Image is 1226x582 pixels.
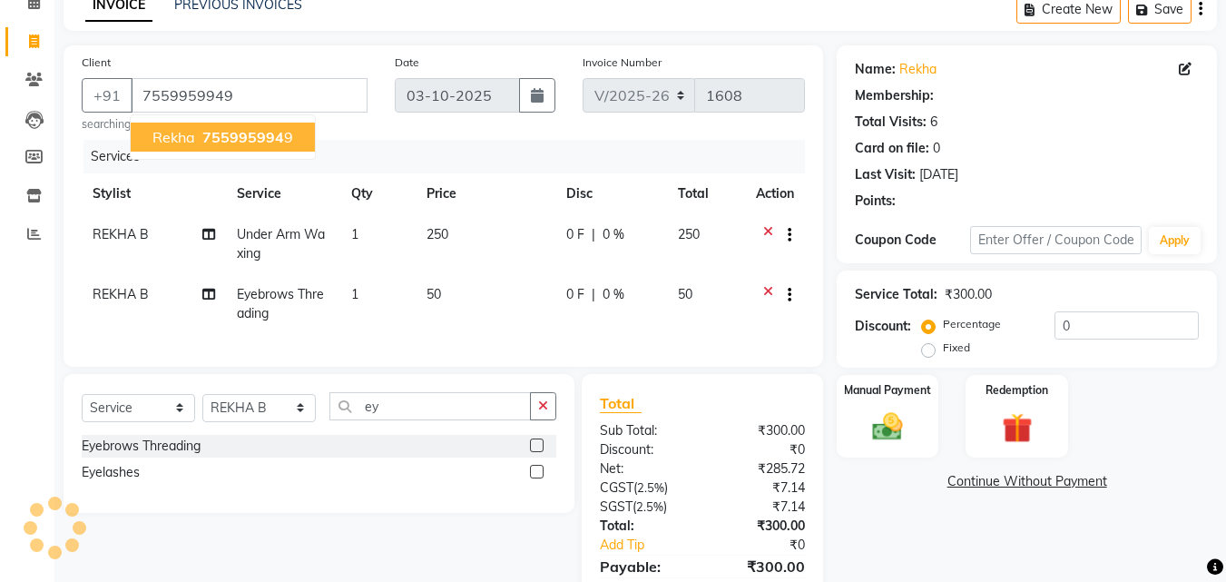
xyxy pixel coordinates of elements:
div: Sub Total: [586,421,702,440]
div: Card on file: [855,139,929,158]
span: 50 [678,286,692,302]
a: Continue Without Payment [840,472,1213,491]
span: 0 F [566,285,584,304]
th: Total [667,173,746,214]
img: _gift.svg [993,409,1042,447]
div: Net: [586,459,702,478]
div: ₹285.72 [702,459,819,478]
div: Membership: [855,86,934,105]
th: Qty [340,173,416,214]
div: ₹300.00 [702,517,819,536]
span: Eyebrows Threading [237,286,324,321]
small: searching... [82,116,368,133]
span: rekha [152,128,195,146]
label: Invoice Number [583,54,662,71]
div: Total: [586,517,702,536]
div: Total Visits: [855,113,927,132]
span: 0 % [603,225,624,244]
div: ₹300.00 [945,285,992,304]
div: ( ) [586,478,702,498]
div: ₹300.00 [702,556,819,577]
div: Payable: [586,556,702,577]
div: [DATE] [919,165,958,184]
span: | [592,225,595,244]
button: +91 [82,78,132,113]
span: 755995994 [202,128,284,146]
button: Apply [1149,227,1201,254]
div: ₹300.00 [702,421,819,440]
div: ( ) [586,498,702,517]
span: REKHA B [93,286,149,302]
div: Points: [855,192,896,211]
th: Price [416,173,555,214]
label: Fixed [943,340,970,356]
ngb-highlight: 9 [199,128,293,146]
div: Service Total: [855,285,937,304]
th: Service [226,173,339,214]
div: 6 [930,113,937,132]
div: Discount: [855,317,911,336]
a: Add Tip [586,536,721,555]
span: 2.5% [637,480,664,495]
a: Rekha [899,60,937,79]
input: Search by Name/Mobile/Email/Code [131,78,368,113]
div: Name: [855,60,896,79]
span: REKHA B [93,226,149,242]
div: Eyelashes [82,463,140,482]
div: ₹7.14 [702,498,819,517]
th: Disc [555,173,667,214]
span: 1 [351,286,358,302]
div: ₹7.14 [702,478,819,498]
div: Coupon Code [855,231,969,250]
label: Percentage [943,316,1001,332]
span: SGST [600,498,633,515]
div: Discount: [586,440,702,459]
label: Date [395,54,419,71]
span: Total [600,394,642,413]
th: Stylist [82,173,226,214]
div: Services [83,140,819,173]
span: 50 [427,286,441,302]
div: Eyebrows Threading [82,437,201,456]
span: 1 [351,226,358,242]
span: 250 [427,226,448,242]
span: | [592,285,595,304]
img: _cash.svg [863,409,912,444]
div: 0 [933,139,940,158]
div: Last Visit: [855,165,916,184]
input: Search or Scan [329,392,531,420]
label: Client [82,54,111,71]
div: ₹0 [722,536,819,555]
label: Redemption [986,382,1048,399]
div: ₹0 [702,440,819,459]
span: CGST [600,479,633,496]
label: Manual Payment [844,382,931,399]
span: 2.5% [636,499,663,514]
input: Enter Offer / Coupon Code [970,226,1142,254]
span: Under Arm Waxing [237,226,325,261]
span: 0 F [566,225,584,244]
span: 0 % [603,285,624,304]
th: Action [745,173,805,214]
span: 250 [678,226,700,242]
